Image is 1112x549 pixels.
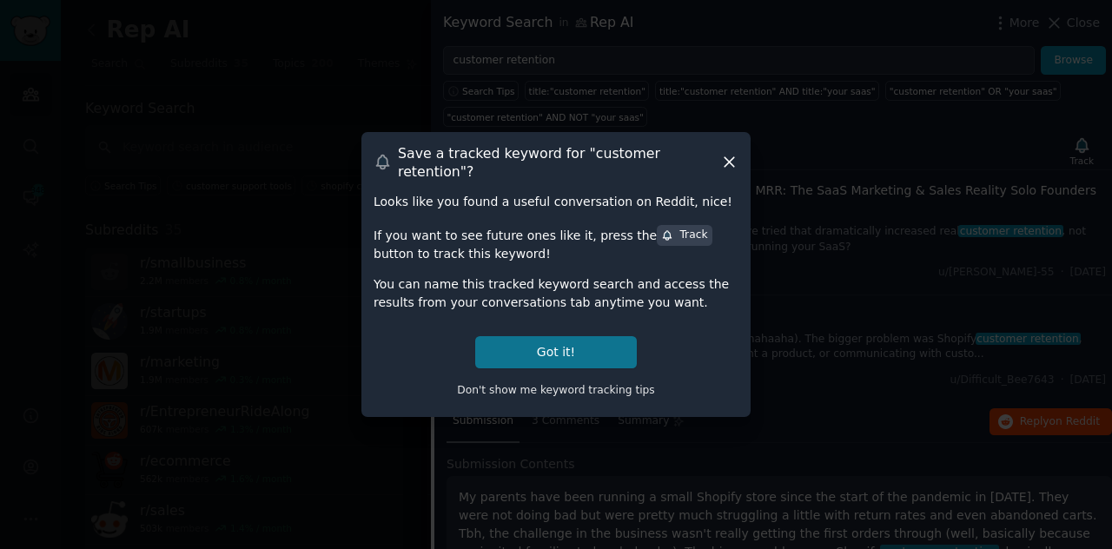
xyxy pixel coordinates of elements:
[398,144,720,181] h3: Save a tracked keyword for " customer retention "?
[374,193,738,211] div: Looks like you found a useful conversation on Reddit, nice!
[374,275,738,312] div: You can name this tracked keyword search and access the results from your conversations tab anyti...
[661,228,707,243] div: Track
[457,384,655,396] span: Don't show me keyword tracking tips
[374,223,738,263] div: If you want to see future ones like it, press the button to track this keyword!
[475,336,637,368] button: Got it!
